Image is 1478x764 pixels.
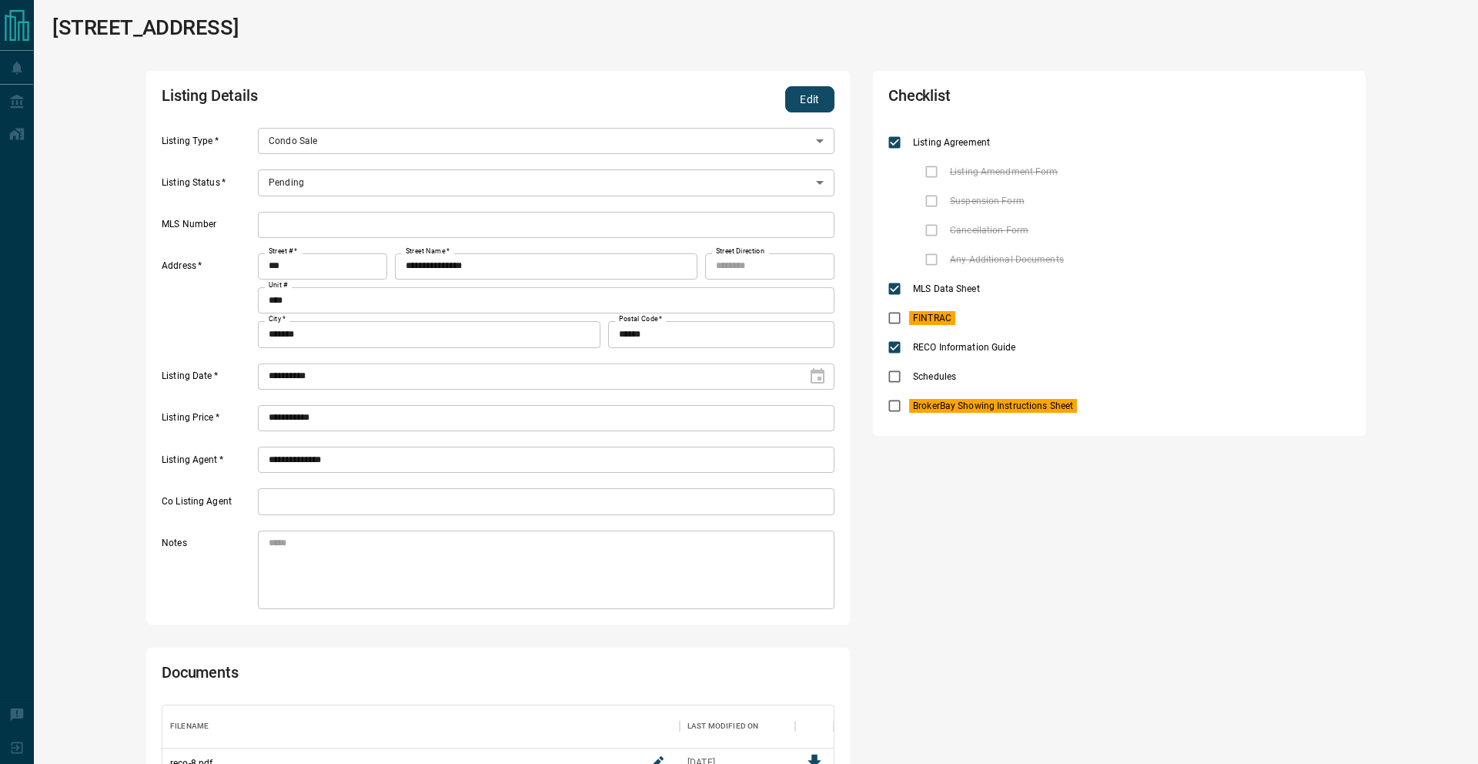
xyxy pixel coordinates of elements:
h1: [STREET_ADDRESS] [52,15,239,40]
div: Last Modified On [687,705,758,748]
span: Suspension Form [946,194,1028,208]
span: Listing Amendment Form [946,165,1062,179]
div: Filename [162,705,680,748]
label: Unit # [269,280,288,290]
label: Street Name [406,246,450,256]
span: RECO Information Guide [909,340,1019,354]
label: Listing Agent [162,454,254,474]
span: Cancellation Form [946,223,1032,237]
span: Listing Agreement [909,136,994,149]
label: Street Direction [716,246,764,256]
label: Listing Price [162,411,254,431]
div: Pending [258,169,834,196]
label: Postal Code [619,314,662,324]
h2: Checklist [888,86,1165,112]
h2: Listing Details [162,86,565,112]
span: Schedules [909,370,960,384]
label: City [269,314,286,324]
div: Condo Sale [258,128,834,154]
label: Listing Type [162,135,254,155]
label: Address [162,260,254,347]
span: BrokerBay Showing Instructions Sheet [909,399,1077,413]
label: MLS Number [162,218,254,238]
button: Edit [785,86,834,112]
label: Co Listing Agent [162,495,254,515]
h2: Documents [162,663,565,689]
label: Listing Date [162,370,254,390]
span: Any Additional Documents [946,253,1068,266]
span: FINTRAC [909,311,955,325]
label: Notes [162,537,254,609]
div: Filename [170,705,209,748]
label: Street # [269,246,297,256]
div: Last Modified On [680,705,795,748]
span: MLS Data Sheet [909,282,984,296]
label: Listing Status [162,176,254,196]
